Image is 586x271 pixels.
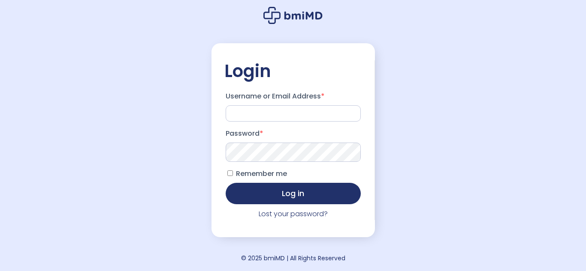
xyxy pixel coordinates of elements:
[227,170,233,176] input: Remember me
[241,252,345,264] div: © 2025 bmiMD | All Rights Reserved
[259,209,328,219] a: Lost your password?
[236,169,287,179] span: Remember me
[226,127,361,140] label: Password
[226,183,361,204] button: Log in
[226,89,361,103] label: Username or Email Address
[224,60,362,82] h2: Login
